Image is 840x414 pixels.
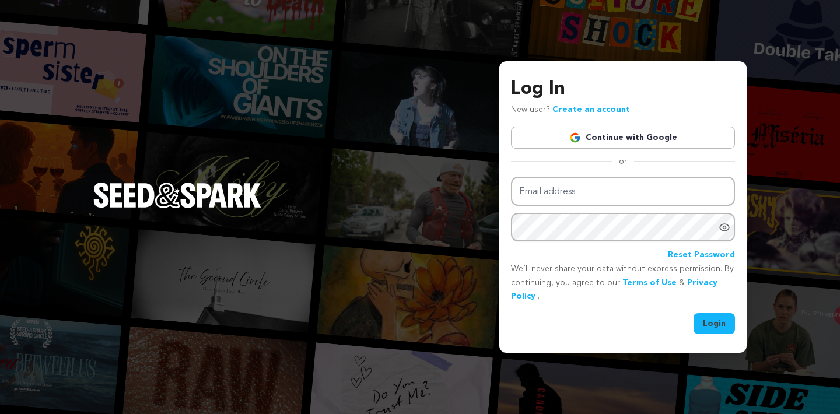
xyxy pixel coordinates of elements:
[552,106,630,114] a: Create an account
[511,127,735,149] a: Continue with Google
[511,262,735,304] p: We’ll never share your data without express permission. By continuing, you agree to our & .
[511,75,735,103] h3: Log In
[668,248,735,262] a: Reset Password
[694,313,735,334] button: Login
[511,103,630,117] p: New user?
[719,222,730,233] a: Show password as plain text. Warning: this will display your password on the screen.
[569,132,581,143] img: Google logo
[93,183,261,208] img: Seed&Spark Logo
[93,183,261,231] a: Seed&Spark Homepage
[622,279,677,287] a: Terms of Use
[612,156,634,167] span: or
[511,177,735,206] input: Email address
